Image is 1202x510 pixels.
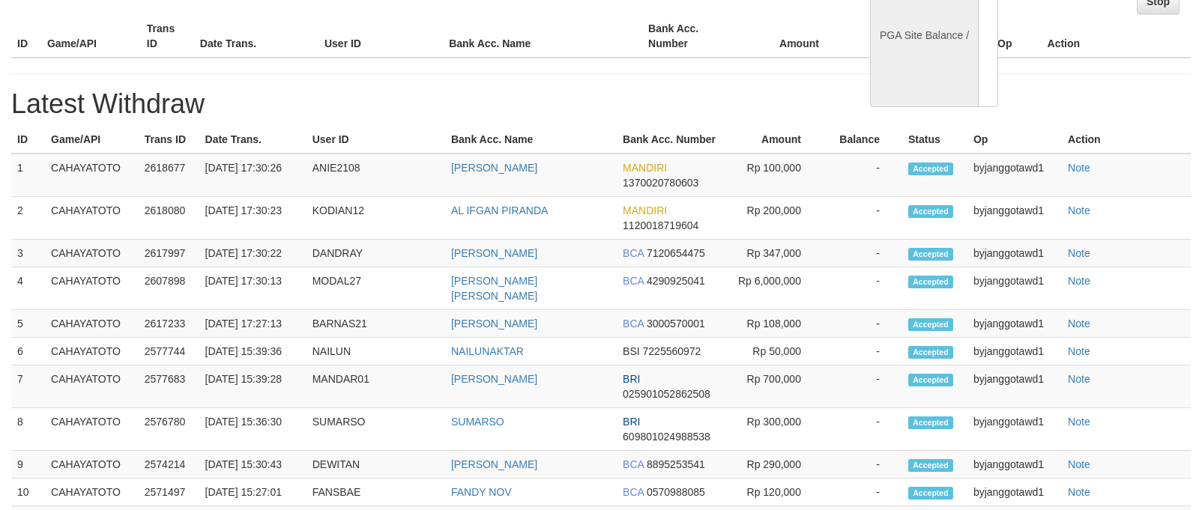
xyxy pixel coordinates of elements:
[11,408,45,451] td: 8
[908,276,953,288] span: Accepted
[194,15,318,58] th: Date Trans.
[451,247,537,259] a: [PERSON_NAME]
[11,89,1191,119] h1: Latest Withdraw
[991,15,1041,58] th: Op
[842,15,933,58] th: Balance
[967,365,1062,408] td: byjanggotawd1
[139,154,199,197] td: 2618677
[908,459,953,472] span: Accepted
[139,408,199,451] td: 2576780
[306,197,445,240] td: KODIAN12
[623,345,640,357] span: BSI
[824,240,902,267] td: -
[642,15,742,58] th: Bank Acc. Number
[731,154,824,197] td: Rp 100,000
[1068,373,1090,385] a: Note
[199,126,306,154] th: Date Trans.
[11,240,45,267] td: 3
[967,479,1062,506] td: byjanggotawd1
[908,487,953,500] span: Accepted
[623,486,644,498] span: BCA
[451,162,537,174] a: [PERSON_NAME]
[199,338,306,365] td: [DATE] 15:39:36
[306,267,445,310] td: MODAL27
[731,126,824,154] th: Amount
[908,346,953,359] span: Accepted
[967,310,1062,338] td: byjanggotawd1
[45,310,139,338] td: CAHAYATOTO
[11,267,45,310] td: 4
[11,479,45,506] td: 10
[908,163,953,175] span: Accepted
[11,154,45,197] td: 1
[617,126,731,154] th: Bank Acc. Number
[647,458,705,470] span: 8895253541
[451,318,537,330] a: [PERSON_NAME]
[306,365,445,408] td: MANDAR01
[139,365,199,408] td: 2577683
[908,416,953,429] span: Accepted
[199,479,306,506] td: [DATE] 15:27:01
[45,197,139,240] td: CAHAYATOTO
[1068,318,1090,330] a: Note
[45,408,139,451] td: CAHAYATOTO
[451,458,537,470] a: [PERSON_NAME]
[824,365,902,408] td: -
[1068,345,1090,357] a: Note
[824,154,902,197] td: -
[647,318,705,330] span: 3000570001
[45,479,139,506] td: CAHAYATOTO
[306,451,445,479] td: DEWITAN
[11,15,41,58] th: ID
[11,197,45,240] td: 2
[623,219,698,231] span: 1120018719604
[824,267,902,310] td: -
[967,408,1062,451] td: byjanggotawd1
[824,197,902,240] td: -
[908,248,953,261] span: Accepted
[306,154,445,197] td: ANIE2108
[45,267,139,310] td: CAHAYATOTO
[199,365,306,408] td: [DATE] 15:39:28
[731,365,824,408] td: Rp 700,000
[623,416,640,428] span: BRI
[623,247,644,259] span: BCA
[623,458,644,470] span: BCA
[967,126,1062,154] th: Op
[1068,162,1090,174] a: Note
[824,479,902,506] td: -
[199,310,306,338] td: [DATE] 17:27:13
[1068,247,1090,259] a: Note
[1068,204,1090,216] a: Note
[623,204,667,216] span: MANDIRI
[824,408,902,451] td: -
[199,154,306,197] td: [DATE] 17:30:26
[1068,275,1090,287] a: Note
[199,197,306,240] td: [DATE] 17:30:23
[306,240,445,267] td: DANDRAY
[731,310,824,338] td: Rp 108,000
[139,197,199,240] td: 2618080
[45,365,139,408] td: CAHAYATOTO
[908,205,953,218] span: Accepted
[908,318,953,331] span: Accepted
[731,451,824,479] td: Rp 290,000
[623,318,644,330] span: BCA
[742,15,842,58] th: Amount
[647,247,705,259] span: 7120654475
[306,310,445,338] td: BARNAS21
[623,388,710,400] span: 025901052862508
[451,373,537,385] a: [PERSON_NAME]
[139,338,199,365] td: 2577744
[139,126,199,154] th: Trans ID
[967,197,1062,240] td: byjanggotawd1
[306,126,445,154] th: User ID
[731,197,824,240] td: Rp 200,000
[451,204,548,216] a: AL IFGAN PIRANDA
[139,240,199,267] td: 2617997
[824,126,902,154] th: Balance
[11,365,45,408] td: 7
[731,240,824,267] td: Rp 347,000
[199,408,306,451] td: [DATE] 15:36:30
[11,126,45,154] th: ID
